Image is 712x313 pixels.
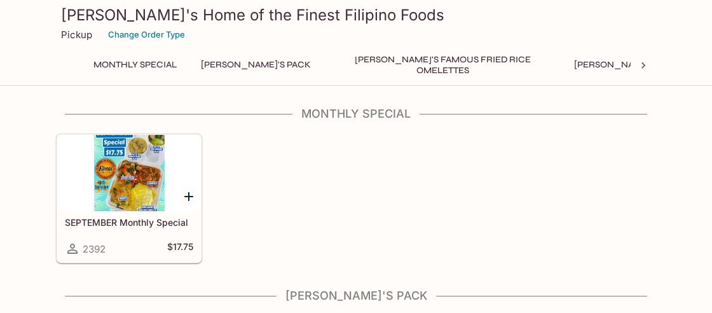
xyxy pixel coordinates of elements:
button: [PERSON_NAME]'s Pack [194,56,318,74]
h3: [PERSON_NAME]'s Home of the Finest Filipino Foods [61,5,651,25]
span: 2392 [83,243,106,255]
h5: SEPTEMBER Monthly Special [65,217,193,228]
button: Change Order Type [102,25,191,45]
h4: [PERSON_NAME]'s Pack [56,289,656,303]
button: Monthly Special [86,56,184,74]
h5: $17.75 [167,241,193,256]
button: [PERSON_NAME]'s Famous Fried Rice Omelettes [328,56,557,74]
div: SEPTEMBER Monthly Special [57,135,201,211]
a: SEPTEMBER Monthly Special2392$17.75 [57,134,202,263]
button: Add SEPTEMBER Monthly Special [181,188,196,204]
h4: Monthly Special [56,107,656,121]
p: Pickup [61,29,92,41]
